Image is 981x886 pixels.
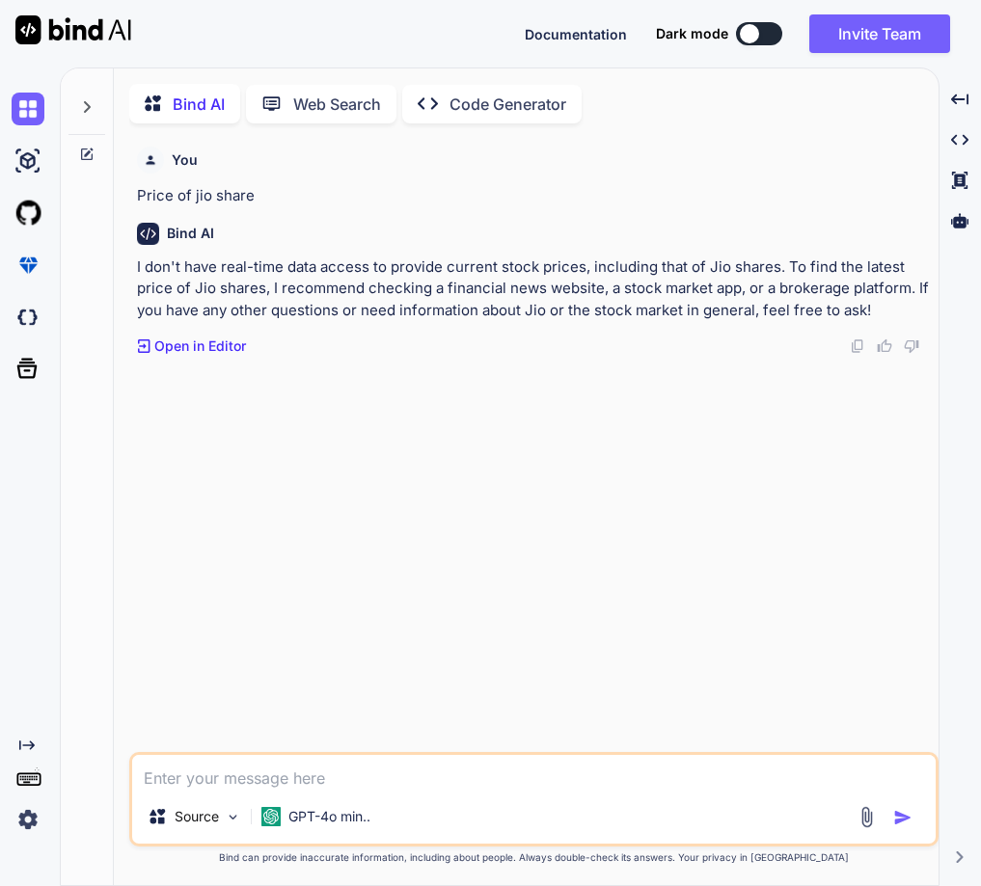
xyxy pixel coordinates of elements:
p: Code Generator [450,93,566,116]
h6: Bind AI [167,224,214,243]
p: Price of jio share [137,185,935,207]
img: attachment [856,806,878,828]
img: icon [893,808,913,827]
img: settings [12,803,44,836]
p: Bind AI [173,93,225,116]
img: GPT-4o mini [261,807,281,826]
p: Open in Editor [154,336,246,356]
p: Web Search [293,93,381,116]
button: Invite Team [809,14,950,53]
span: Documentation [525,26,627,42]
img: copy [850,338,865,354]
img: githubLight [12,197,44,229]
p: Source [175,807,219,826]
img: like [877,338,892,354]
p: I don't have real-time data access to provide current stock prices, including that of Jio shares.... [137,256,935,322]
button: Documentation [525,24,627,44]
img: premium [12,249,44,282]
img: Bind AI [15,15,131,44]
img: ai-studio [12,145,44,177]
p: GPT-4o min.. [288,807,370,826]
img: chat [12,93,44,125]
img: Pick Models [225,809,241,825]
h6: You [172,150,198,170]
img: darkCloudIdeIcon [12,301,44,334]
img: dislike [904,338,919,354]
p: Bind can provide inaccurate information, including about people. Always double-check its answers.... [129,850,939,865]
span: Dark mode [656,24,728,43]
